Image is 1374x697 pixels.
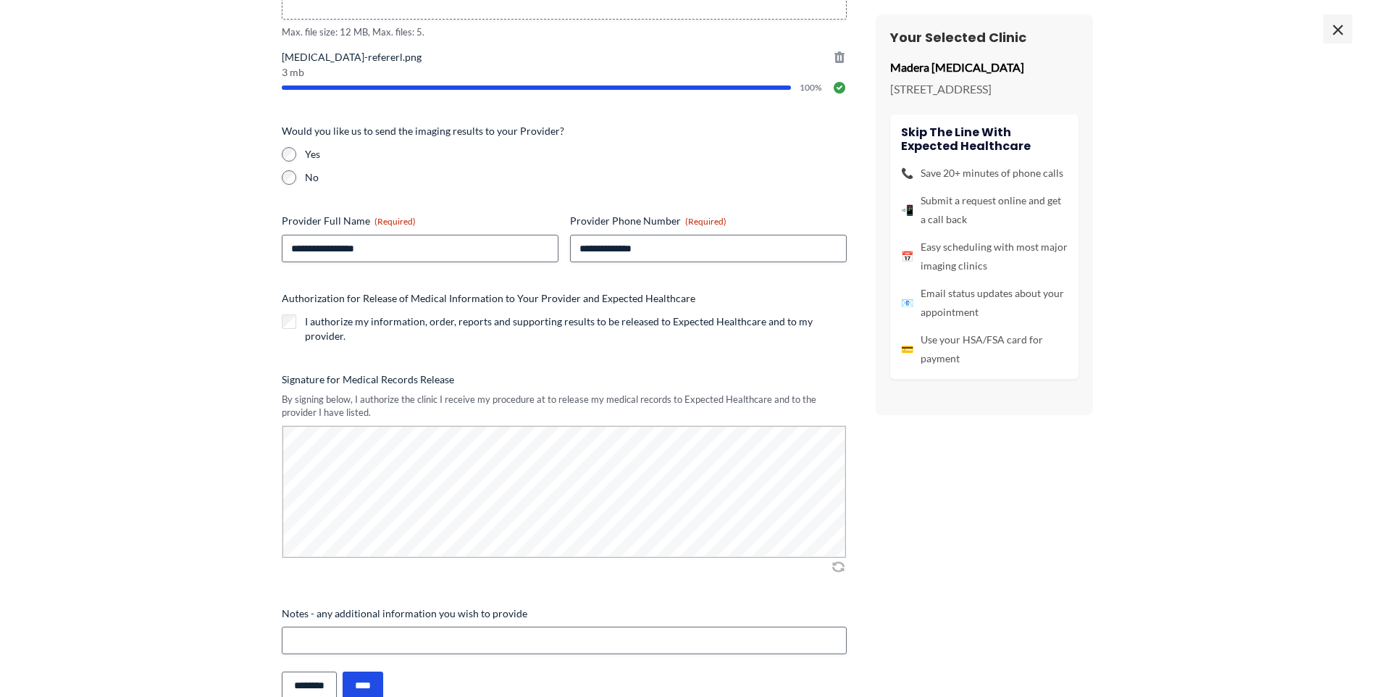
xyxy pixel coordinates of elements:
legend: Authorization for Release of Medical Information to Your Provider and Expected Healthcare [282,291,695,306]
span: 📲 [901,201,913,220]
li: Save 20+ minutes of phone calls [901,164,1068,183]
label: Provider Full Name [282,214,558,228]
p: Madera [MEDICAL_DATA] [890,57,1078,78]
div: By signing below, I authorize the clinic I receive my procedure at to release my medical records ... [282,393,847,420]
h4: Skip the line with Expected Healthcare [901,125,1068,153]
span: Max. file size: 12 MB, Max. files: 5. [282,25,847,39]
label: Notes - any additional information you wish to provide [282,606,847,621]
p: [STREET_ADDRESS] [890,78,1078,100]
li: Submit a request online and get a call back [901,191,1068,229]
span: 📅 [901,247,913,266]
span: 3 mb [282,67,847,78]
span: (Required) [685,216,726,227]
span: 📧 [901,293,913,312]
label: I authorize my information, order, reports and supporting results to be released to Expected Heal... [305,314,847,343]
label: No [305,170,847,185]
span: × [1323,14,1352,43]
span: (Required) [374,216,416,227]
label: Signature for Medical Records Release [282,372,847,387]
span: 100% [800,83,824,92]
legend: Would you like us to send the imaging results to your Provider? [282,124,564,138]
img: Clear Signature [829,559,847,574]
li: Use your HSA/FSA card for payment [901,330,1068,368]
span: 📞 [901,164,913,183]
label: Yes [305,147,847,162]
span: 💳 [901,340,913,359]
li: Email status updates about your appointment [901,284,1068,322]
li: Easy scheduling with most major imaging clinics [901,238,1068,275]
span: [MEDICAL_DATA]-refererl.png [282,50,847,64]
label: Provider Phone Number [570,214,847,228]
h3: Your Selected Clinic [890,29,1078,46]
